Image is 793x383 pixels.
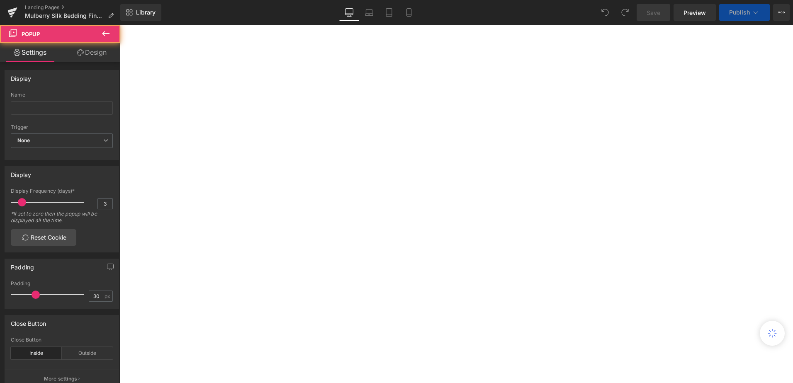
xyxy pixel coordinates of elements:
[339,4,359,21] a: Desktop
[11,259,34,271] div: Padding
[105,293,112,299] span: px
[11,124,113,130] div: Trigger
[11,337,113,343] div: Close Button
[729,9,750,16] span: Publish
[11,211,113,229] div: *If set to zero then the popup will be displayed all the time.​
[25,4,120,11] a: Landing Pages
[773,4,790,21] button: More
[11,315,46,327] div: Close Button
[25,12,105,19] span: Mulberry Silk Bedding Final Sale
[11,167,31,178] div: Display
[359,4,379,21] a: Laptop
[684,8,706,17] span: Preview
[719,4,770,21] button: Publish
[11,347,62,359] div: Inside
[399,4,419,21] a: Mobile
[22,31,40,37] span: Popup
[44,375,77,383] p: More settings
[597,4,613,21] button: Undo
[11,229,76,246] a: Reset Cookie
[11,281,113,286] div: Padding
[62,347,113,359] div: Outside
[617,4,633,21] button: Redo
[136,9,156,16] span: Library
[62,43,122,62] a: Design
[17,137,30,143] b: None
[379,4,399,21] a: Tablet
[120,4,161,21] a: New Library
[11,92,113,98] div: Name
[11,188,113,194] div: Display Frequency (days)*
[647,8,660,17] span: Save
[11,70,31,82] div: Display
[674,4,716,21] a: Preview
